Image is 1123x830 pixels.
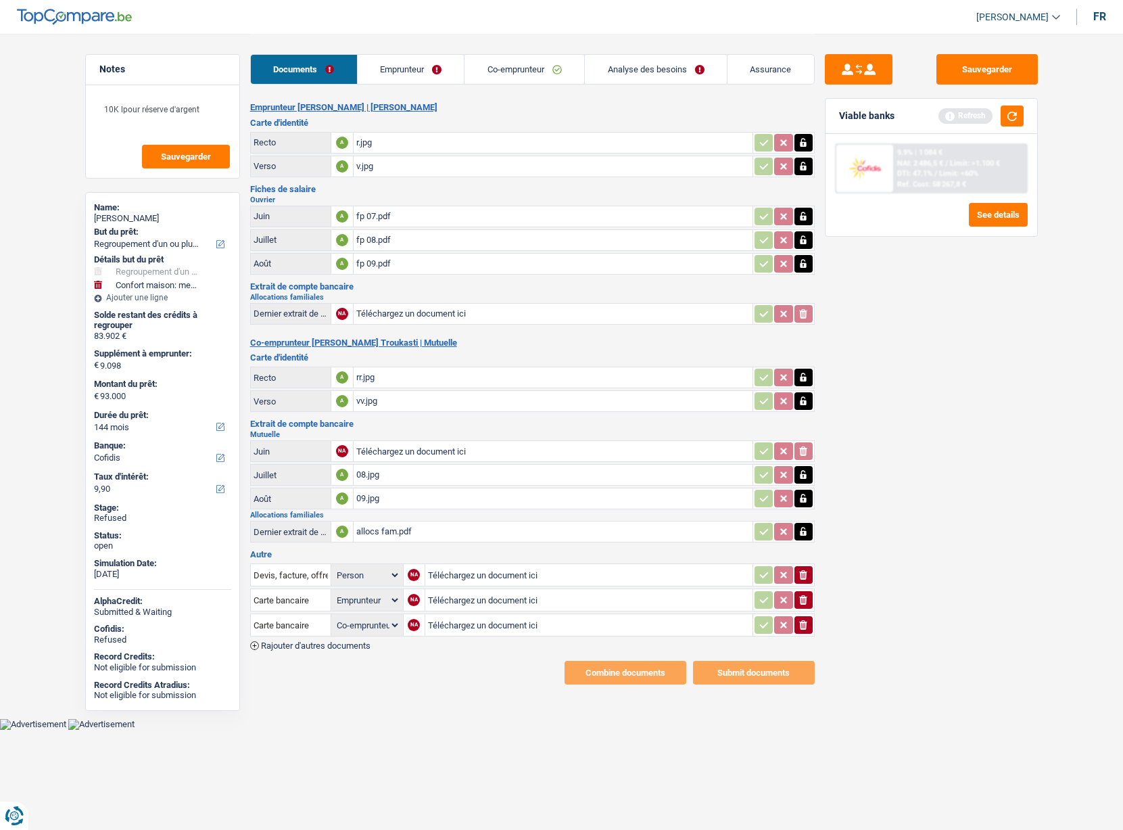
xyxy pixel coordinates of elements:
div: [PERSON_NAME] [94,213,231,224]
button: See details [969,203,1028,227]
span: NAI: 2 486,5 € [897,159,943,168]
div: Juin [254,446,328,457]
span: € [94,360,99,371]
h2: Mutuelle [250,431,815,438]
label: Taux d'intérêt: [94,471,229,482]
span: Limit: >1.100 € [950,159,1000,168]
span: Sauvegarder [161,152,211,161]
label: Durée du prêt: [94,410,229,421]
div: Verso [254,396,328,407]
div: Verso [254,161,328,171]
div: 83.902 € [94,331,231,342]
h3: Fiches de salaire [250,185,815,193]
div: Record Credits Atradius: [94,680,231,691]
div: Solde restant des crédits à regrouper [94,310,231,331]
img: Advertisement [68,719,135,730]
div: fp 08.pdf [356,230,750,250]
div: A [336,210,348,223]
div: NA [336,308,348,320]
div: Refused [94,513,231,524]
h3: Extrait de compte bancaire [250,419,815,428]
h2: Allocations familiales [250,511,815,519]
button: Submit documents [693,661,815,685]
div: Détails but du prêt [94,254,231,265]
div: A [336,160,348,172]
div: A [336,234,348,246]
a: Assurance [727,55,814,84]
label: Supplément à emprunter: [94,348,229,359]
div: 09.jpg [356,488,750,509]
button: Rajouter d'autres documents [250,641,371,650]
div: Viable banks [839,110,894,122]
div: vv.jpg [356,391,750,411]
h2: Allocations familiales [250,294,815,301]
div: Not eligible for submission [94,662,231,673]
div: Simulation Date: [94,558,231,569]
span: / [934,169,937,178]
div: Août [254,258,328,269]
img: Cofidis [840,156,890,181]
div: allocs fam.pdf [356,522,750,542]
h2: Ouvrier [250,196,815,204]
div: open [94,540,231,551]
div: fp 09.pdf [356,254,750,274]
div: 08.jpg [356,465,750,485]
div: Août [254,494,328,504]
div: A [336,469,348,481]
h5: Notes [99,64,226,75]
div: Juin [254,211,328,221]
div: Ref. Cost: 58 267,8 € [897,180,966,189]
div: NA [336,445,348,457]
button: Combine documents [565,661,686,685]
button: Sauvegarder [936,54,1038,85]
label: Montant du prêt: [94,379,229,390]
label: But du prêt: [94,227,229,237]
div: fr [1093,10,1106,23]
span: / [945,159,948,168]
span: Rajouter d'autres documents [261,641,371,650]
div: fp 07.pdf [356,206,750,227]
a: Emprunteur [358,55,464,84]
div: Recto [254,137,328,147]
div: A [336,526,348,538]
div: Recto [254,373,328,383]
div: Record Credits: [94,651,231,662]
div: AlphaCredit: [94,596,231,607]
div: v.jpg [356,156,750,177]
div: NA [408,594,420,606]
div: Refresh [938,108,993,123]
div: Ajouter une ligne [94,293,231,302]
span: € [94,391,99,402]
div: Status: [94,530,231,541]
div: A [336,258,348,270]
div: Refused [94,635,231,645]
div: Submitted & Waiting [94,607,231,618]
h3: Autre [250,550,815,559]
h2: Emprunteur [PERSON_NAME] | [PERSON_NAME] [250,102,815,113]
div: A [336,492,348,505]
div: Stage: [94,503,231,513]
div: Dernier extrait de compte pour vos allocations familiales [254,308,328,319]
h3: Carte d'identité [250,353,815,362]
a: Analyse des besoins [585,55,727,84]
h2: Co-emprunteur [PERSON_NAME] Troukasti | Mutuelle [250,338,815,348]
img: TopCompare Logo [17,9,132,25]
h3: Extrait de compte bancaire [250,282,815,291]
div: Not eligible for submission [94,690,231,701]
h3: Carte d'identité [250,118,815,127]
div: A [336,137,348,149]
label: Banque: [94,440,229,451]
div: A [336,371,348,384]
div: NA [408,619,420,631]
div: Name: [94,202,231,213]
span: DTI: 47.1% [897,169,932,178]
div: r.jpg [356,133,750,153]
div: [DATE] [94,569,231,580]
button: Sauvegarder [142,145,230,168]
div: 9.9% | 1 084 € [897,148,942,157]
div: A [336,395,348,407]
a: Co-emprunteur [464,55,584,84]
div: rr.jpg [356,367,750,388]
span: [PERSON_NAME] [976,11,1049,23]
a: Documents [251,55,357,84]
